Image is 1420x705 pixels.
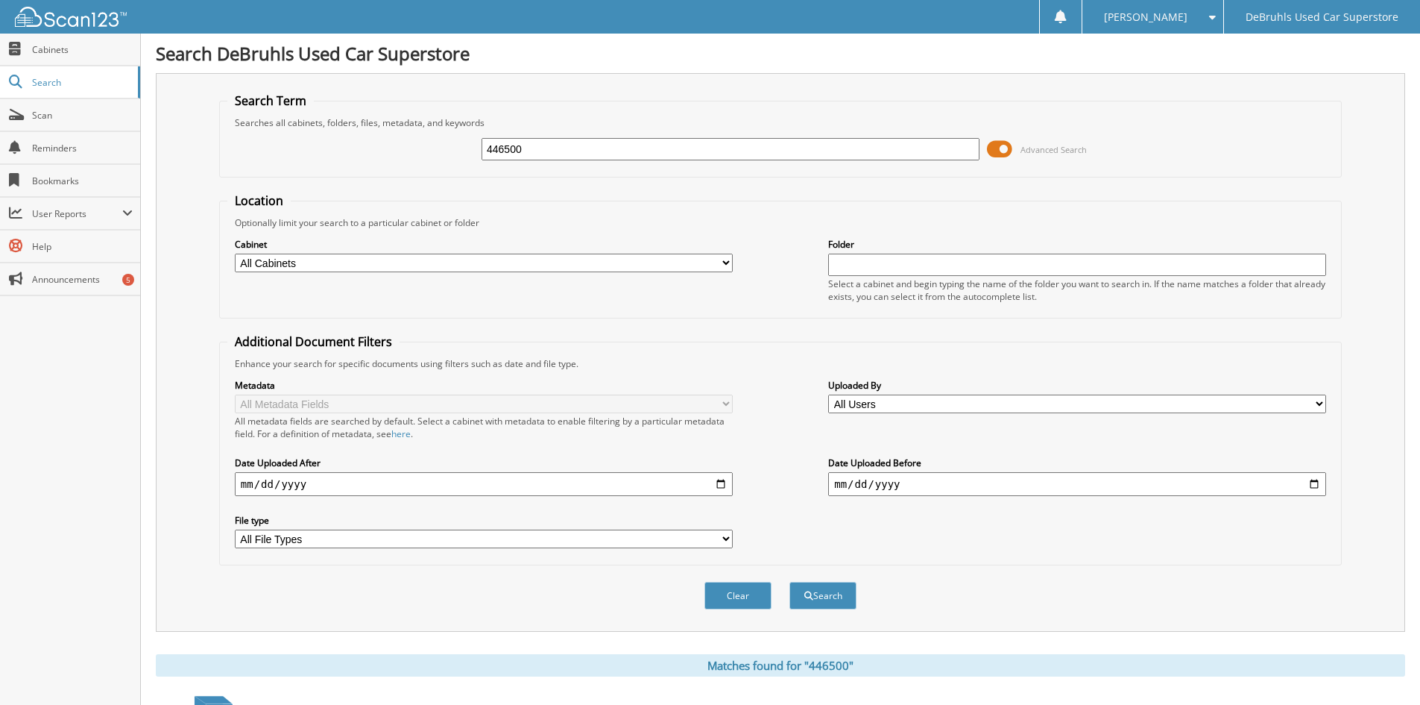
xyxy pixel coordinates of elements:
div: Select a cabinet and begin typing the name of the folder you want to search in. If the name match... [828,278,1326,303]
div: 5 [122,274,134,286]
legend: Additional Document Filters [227,333,400,350]
span: DeBruhls Used Car Superstore [1246,13,1398,22]
a: here [391,427,411,440]
legend: Location [227,192,291,209]
label: Cabinet [235,238,733,251]
div: All metadata fields are searched by default. Select a cabinet with metadata to enable filtering b... [235,415,733,440]
label: Folder [828,238,1326,251]
label: Date Uploaded Before [828,457,1326,469]
legend: Search Term [227,93,314,109]
label: Uploaded By [828,379,1326,392]
img: scan123-logo-white.svg [15,7,127,27]
input: end [828,472,1326,496]
div: Matches found for "446500" [156,654,1405,677]
h1: Search DeBruhls Used Car Superstore [156,41,1405,66]
label: Date Uploaded After [235,457,733,469]
span: Bookmarks [32,175,133,187]
label: Metadata [235,379,733,392]
button: Clear [704,582,771,610]
div: Searches all cabinets, folders, files, metadata, and keywords [227,116,1334,129]
span: Cabinets [32,43,133,56]
input: start [235,472,733,496]
span: [PERSON_NAME] [1104,13,1187,22]
div: Optionally limit your search to a particular cabinet or folder [227,216,1334,229]
span: Scan [32,109,133,122]
span: Help [32,240,133,253]
span: User Reports [32,207,122,220]
span: Advanced Search [1020,144,1087,155]
span: Announcements [32,273,133,286]
span: Reminders [32,142,133,154]
div: Enhance your search for specific documents using filters such as date and file type. [227,357,1334,370]
label: File type [235,514,733,527]
button: Search [789,582,856,610]
span: Search [32,76,130,89]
